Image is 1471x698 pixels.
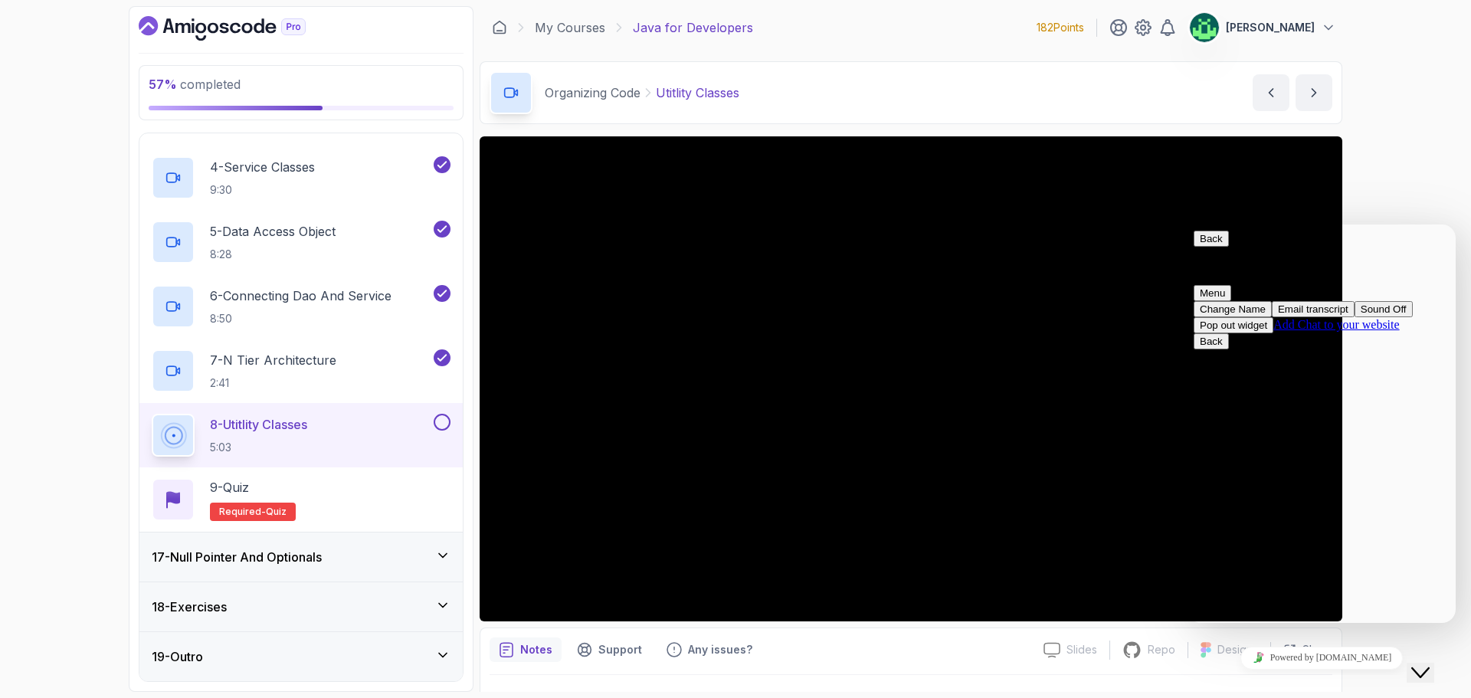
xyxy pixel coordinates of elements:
[210,351,336,369] p: 7 - N Tier Architecture
[152,647,203,666] h3: 19 - Outro
[1407,637,1456,683] iframe: chat widget
[210,247,336,262] p: 8:28
[210,182,315,198] p: 9:30
[1066,642,1097,657] p: Slides
[1188,641,1456,675] iframe: chat widget
[266,506,287,518] span: quiz
[152,221,450,264] button: 5-Data Access Object8:28
[656,84,739,102] p: Utitlity Classes
[633,18,753,37] p: Java for Developers
[210,158,315,176] p: 4 - Service Classes
[152,349,450,392] button: 7-N Tier Architecture2:41
[152,414,450,457] button: 8-Utitlity Classes5:03
[688,642,752,657] p: Any issues?
[210,222,336,241] p: 5 - Data Access Object
[1037,20,1084,35] p: 182 Points
[152,156,450,199] button: 4-Service Classes9:30
[520,642,552,657] p: Notes
[152,548,322,566] h3: 17 - Null Pointer And Optionals
[152,478,450,521] button: 9-QuizRequired-quiz
[219,506,266,518] span: Required-
[210,440,307,455] p: 5:03
[1190,13,1219,42] img: user profile image
[657,637,762,662] button: Feedback button
[598,642,642,657] p: Support
[139,632,463,681] button: 19-Outro
[480,136,1342,621] iframe: 8 - Utitlity Classes
[210,311,392,326] p: 8:50
[210,375,336,391] p: 2:41
[152,598,227,616] h3: 18 - Exercises
[1148,642,1175,657] p: Repo
[210,287,392,305] p: 6 - Connecting Dao And Service
[210,478,249,496] p: 9 - Quiz
[1188,224,1456,623] iframe: chat widget
[152,285,450,328] button: 6-Connecting Dao And Service8:50
[149,77,241,92] span: completed
[139,582,463,631] button: 18-Exercises
[210,415,307,434] p: 8 - Utitlity Classes
[139,533,463,582] button: 17-Null Pointer And Optionals
[535,18,605,37] a: My Courses
[490,637,562,662] button: notes button
[568,637,651,662] button: Support button
[139,16,341,41] a: Dashboard
[1296,74,1332,111] button: next content
[545,84,640,102] p: Organizing Code
[149,77,177,92] span: 57 %
[1253,74,1289,111] button: previous content
[1189,12,1336,43] button: user profile image[PERSON_NAME]
[1226,20,1315,35] p: [PERSON_NAME]
[492,20,507,35] a: Dashboard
